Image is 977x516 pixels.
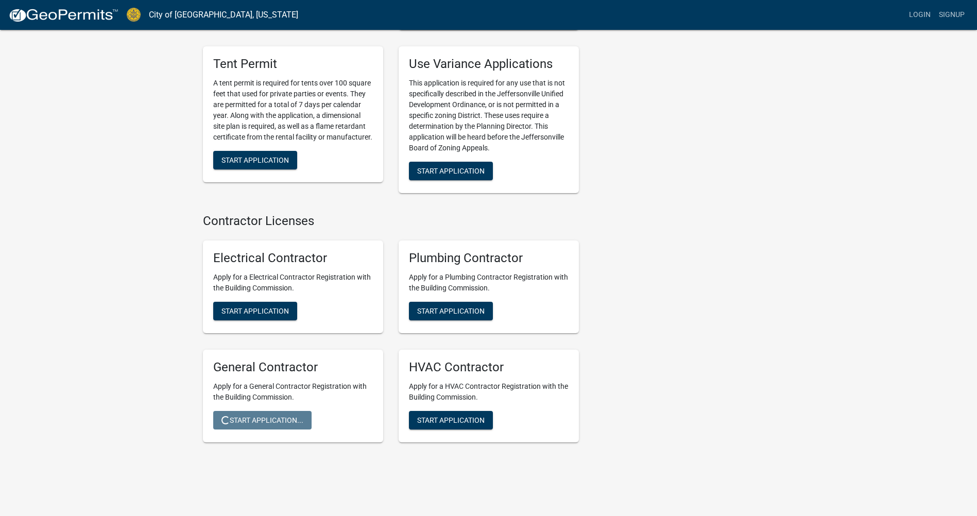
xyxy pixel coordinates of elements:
span: Start Application [417,307,485,315]
a: City of [GEOGRAPHIC_DATA], [US_STATE] [149,6,298,24]
h5: HVAC Contractor [409,360,569,375]
p: This application is required for any use that is not specifically described in the Jeffersonville... [409,78,569,153]
h5: Use Variance Applications [409,57,569,72]
img: City of Jeffersonville, Indiana [127,8,141,22]
span: Start Application [221,307,289,315]
h5: Tent Permit [213,57,373,72]
button: Start Application [213,302,297,320]
p: Apply for a General Contractor Registration with the Building Commission. [213,381,373,403]
a: Signup [935,5,969,25]
a: Login [905,5,935,25]
h5: General Contractor [213,360,373,375]
span: Start Application [417,166,485,175]
span: Start Application [221,156,289,164]
span: Start Application [417,416,485,424]
button: Start Application [409,302,493,320]
p: A tent permit is required for tents over 100 square feet that used for private parties or events.... [213,78,373,143]
p: Apply for a HVAC Contractor Registration with the Building Commission. [409,381,569,403]
button: Start Application [409,162,493,180]
h4: Contractor Licenses [203,214,579,229]
p: Apply for a Electrical Contractor Registration with the Building Commission. [213,272,373,294]
h5: Electrical Contractor [213,251,373,266]
p: Apply for a Plumbing Contractor Registration with the Building Commission. [409,272,569,294]
button: Start Application [409,411,493,429]
h5: Plumbing Contractor [409,251,569,266]
button: Start Application... [213,411,312,429]
button: Start Application [213,151,297,169]
span: Start Application... [221,416,303,424]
